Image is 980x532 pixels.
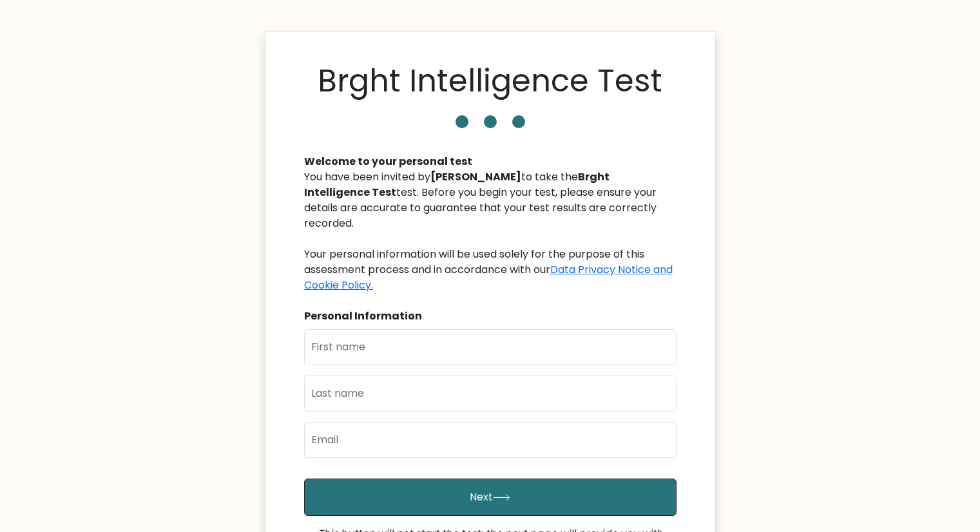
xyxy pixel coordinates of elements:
input: First name [304,329,677,365]
div: You have been invited by to take the test. Before you begin your test, please ensure your details... [304,169,677,293]
input: Email [304,422,677,458]
b: [PERSON_NAME] [430,169,521,184]
a: Data Privacy Notice and Cookie Policy. [304,262,673,292]
input: Last name [304,375,677,412]
div: Welcome to your personal test [304,154,677,169]
h1: Brght Intelligence Test [318,62,662,100]
b: Brght Intelligence Test [304,169,610,200]
button: Next [304,479,677,516]
div: Personal Information [304,309,677,324]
